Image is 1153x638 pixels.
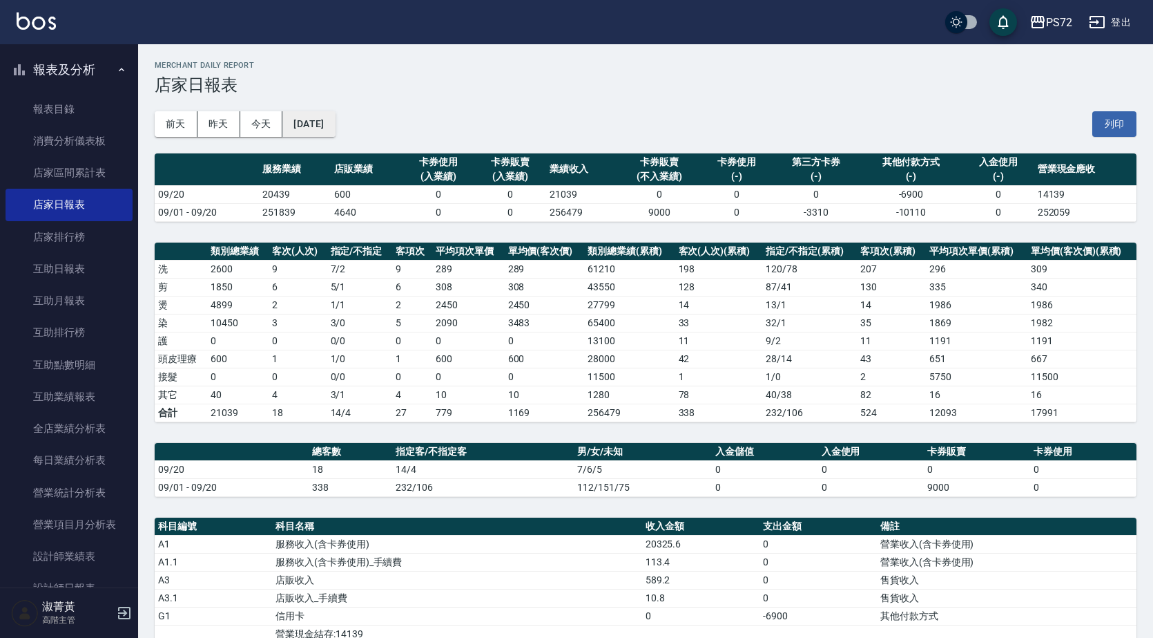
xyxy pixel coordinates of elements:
[773,185,860,203] td: 0
[155,404,207,422] td: 合計
[962,203,1034,221] td: 0
[155,518,272,536] th: 科目編號
[42,614,113,626] p: 高階主管
[392,478,574,496] td: 232/106
[966,155,1031,169] div: 入金使用
[584,386,675,404] td: 1280
[762,243,857,261] th: 指定/不指定(累積)
[857,332,926,350] td: 11
[403,185,474,203] td: 0
[618,185,701,203] td: 0
[863,155,958,169] div: 其他付款方式
[327,278,393,296] td: 5 / 1
[860,203,962,221] td: -10110
[924,478,1030,496] td: 9000
[877,553,1136,571] td: 營業收入(含卡券使用)
[155,185,259,203] td: 09/20
[759,607,877,625] td: -6900
[926,296,1027,314] td: 1986
[155,203,259,221] td: 09/01 - 09/20
[432,243,505,261] th: 平均項次單價
[6,381,133,413] a: 互助業績報表
[962,185,1034,203] td: 0
[776,155,856,169] div: 第三方卡券
[762,350,857,368] td: 28 / 14
[926,260,1027,278] td: 296
[505,314,585,332] td: 3483
[1027,296,1136,314] td: 1986
[505,260,585,278] td: 289
[584,350,675,368] td: 28000
[155,332,207,350] td: 護
[42,600,113,614] h5: 淑菁黃
[1027,260,1136,278] td: 309
[155,386,207,404] td: 其它
[857,386,926,404] td: 82
[1027,386,1136,404] td: 16
[207,296,269,314] td: 4899
[505,350,585,368] td: 600
[675,404,763,422] td: 338
[155,75,1136,95] h3: 店家日報表
[309,443,392,461] th: 總客數
[11,599,39,627] img: Person
[207,350,269,368] td: 600
[207,243,269,261] th: 類別總業績
[857,350,926,368] td: 43
[207,368,269,386] td: 0
[675,296,763,314] td: 14
[269,332,327,350] td: 0
[327,314,393,332] td: 3 / 0
[584,314,675,332] td: 65400
[762,386,857,404] td: 40 / 38
[505,386,585,404] td: 10
[432,278,505,296] td: 308
[327,260,393,278] td: 7 / 2
[505,368,585,386] td: 0
[392,332,432,350] td: 0
[675,368,763,386] td: 1
[155,535,272,553] td: A1
[701,185,773,203] td: 0
[574,443,712,461] th: 男/女/未知
[272,571,642,589] td: 店販收入
[6,189,133,221] a: 店家日報表
[546,153,618,186] th: 業績收入
[6,157,133,189] a: 店家區間累計表
[432,386,505,404] td: 10
[155,460,309,478] td: 09/20
[546,203,618,221] td: 256479
[6,285,133,317] a: 互助月報表
[712,443,818,461] th: 入金儲值
[331,203,403,221] td: 4640
[155,314,207,332] td: 染
[17,12,56,30] img: Logo
[6,253,133,285] a: 互助日報表
[818,460,924,478] td: 0
[432,332,505,350] td: 0
[857,296,926,314] td: 14
[155,368,207,386] td: 接髮
[432,404,505,422] td: 779
[392,278,432,296] td: 6
[155,443,1136,497] table: a dense table
[327,386,393,404] td: 3 / 1
[1034,185,1136,203] td: 14139
[1083,10,1136,35] button: 登出
[269,278,327,296] td: 6
[926,368,1027,386] td: 5750
[924,460,1030,478] td: 0
[392,386,432,404] td: 4
[926,332,1027,350] td: 1191
[207,314,269,332] td: 10450
[675,314,763,332] td: 33
[207,332,269,350] td: 0
[675,243,763,261] th: 客次(人次)(累積)
[762,260,857,278] td: 120 / 78
[155,553,272,571] td: A1.1
[269,368,327,386] td: 0
[675,260,763,278] td: 198
[259,153,331,186] th: 服務業績
[240,111,283,137] button: 今天
[776,169,856,184] div: (-)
